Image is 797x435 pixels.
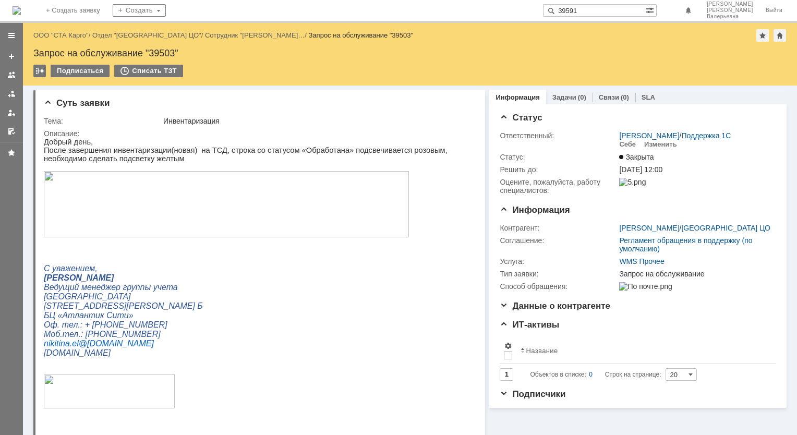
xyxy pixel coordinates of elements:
a: Мои согласования [3,123,20,140]
div: / [92,31,205,39]
a: Заявки в моей ответственности [3,86,20,102]
a: Связи [599,93,619,101]
a: Создать заявку [3,48,20,65]
div: Добавить в избранное [756,29,769,42]
span: Валерьевна [707,14,753,20]
div: Запрос на обслуживание [619,270,771,278]
div: / [619,224,770,232]
a: [GEOGRAPHIC_DATA] ЦО [681,224,770,232]
div: Создать [113,4,166,17]
div: Ответственный: [500,131,617,140]
span: Расширенный поиск [646,5,656,15]
a: [PERSON_NAME] [619,131,679,140]
span: Закрыта [619,153,654,161]
div: / [205,31,309,39]
img: 5.png [619,178,646,186]
a: Поддержка 1С [681,131,731,140]
span: @[DOMAIN_NAME] [35,201,110,210]
div: Сделать домашней страницей [774,29,786,42]
div: Работа с массовостью [33,65,46,77]
a: Задачи [552,93,576,101]
span: Настройки [504,342,512,350]
div: Oцените, пожалуйста, работу специалистов: [500,178,617,195]
div: Соглашение: [500,236,617,245]
a: WMS Прочее [619,257,664,265]
span: el [28,201,34,210]
a: ООО "СТА Карго" [33,31,89,39]
div: Себе [619,140,636,149]
div: Решить до: [500,165,617,174]
span: Информация [500,205,570,215]
div: Инвентаризация [163,117,470,125]
div: 0 [589,368,593,381]
div: Изменить [644,140,677,149]
div: Статус: [500,153,617,161]
span: Статус [500,113,542,123]
a: Сотрудник "[PERSON_NAME]… [205,31,305,39]
div: Название [526,347,558,355]
img: logo [13,6,21,15]
img: По почте.png [619,282,672,291]
span: Данные о контрагенте [500,301,610,311]
span: Суть заявки [44,98,110,108]
th: Название [516,337,768,364]
a: Мои заявки [3,104,20,121]
div: Запрос на обслуживание "39503" [33,48,787,58]
span: ИТ-активы [500,320,559,330]
div: Тип заявки: [500,270,617,278]
div: Тема: [44,117,161,125]
div: / [619,131,731,140]
div: / [33,31,92,39]
span: Подписчики [500,389,565,399]
a: Отдел "[GEOGRAPHIC_DATA] ЦО" [92,31,201,39]
span: [PERSON_NAME] [707,1,753,7]
div: Услуга: [500,257,617,265]
a: Заявки на командах [3,67,20,83]
span: Объектов в списке: [530,371,586,378]
div: (0) [621,93,629,101]
a: SLA [642,93,655,101]
a: Регламент обращения в поддержку (по умолчанию) [619,236,752,253]
i: Строк на странице: [530,368,661,381]
span: . [26,201,28,210]
div: (0) [578,93,586,101]
div: Запрос на обслуживание "39503" [309,31,414,39]
div: Описание: [44,129,473,138]
span: [DATE] 12:00 [619,165,662,174]
span: [PERSON_NAME] [707,7,753,14]
a: Перейти на домашнюю страницу [13,6,21,15]
div: Контрагент: [500,224,617,232]
a: [PERSON_NAME] [619,224,679,232]
a: Информация [496,93,539,101]
div: Способ обращения: [500,282,617,291]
